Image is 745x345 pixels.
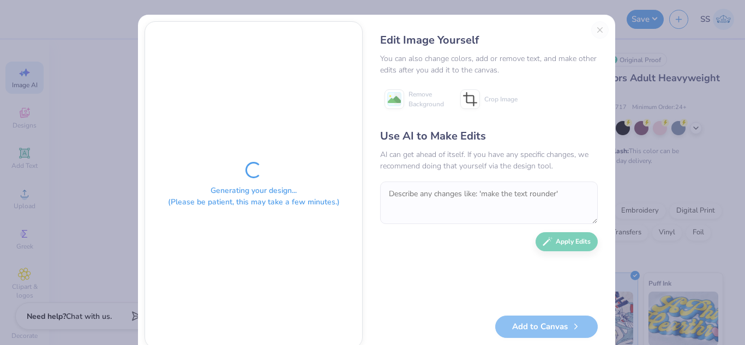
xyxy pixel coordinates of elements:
button: Crop Image [456,86,524,113]
div: Generating your design... (Please be patient, this may take a few minutes.) [168,185,340,208]
div: You can also change colors, add or remove text, and make other edits after you add it to the canvas. [380,53,598,76]
span: Crop Image [484,94,518,104]
div: Edit Image Yourself [380,32,598,49]
span: Remove Background [408,89,444,109]
div: AI can get ahead of itself. If you have any specific changes, we recommend doing that yourself vi... [380,149,598,172]
div: Use AI to Make Edits [380,128,598,144]
button: Remove Background [380,86,448,113]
